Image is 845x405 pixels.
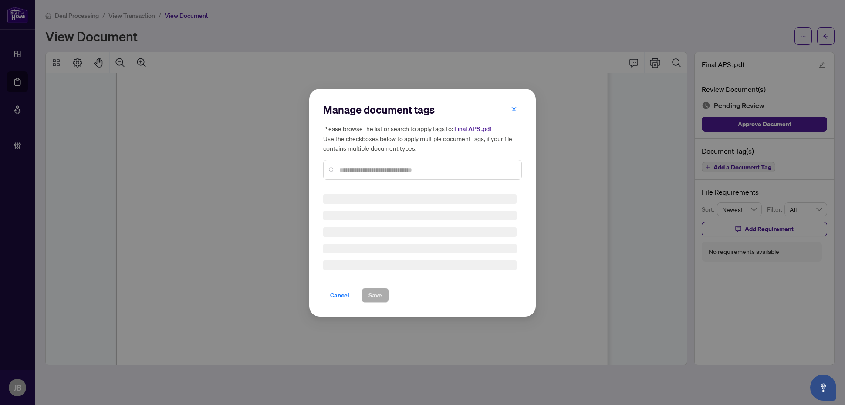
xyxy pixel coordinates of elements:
[323,124,522,153] h5: Please browse the list or search to apply tags to: Use the checkboxes below to apply multiple doc...
[810,375,836,401] button: Open asap
[454,125,491,133] span: Final APS .pdf
[323,288,356,303] button: Cancel
[362,288,389,303] button: Save
[511,106,517,112] span: close
[323,103,522,117] h2: Manage document tags
[330,288,349,302] span: Cancel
